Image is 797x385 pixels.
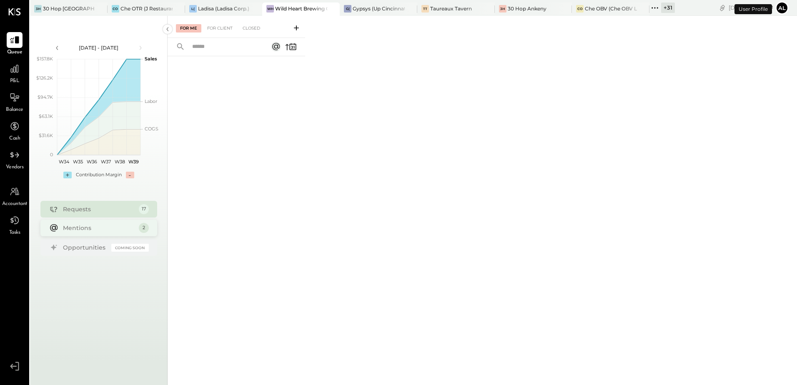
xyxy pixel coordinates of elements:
div: Requests [63,205,135,213]
div: CO [112,5,119,12]
span: Balance [6,106,23,114]
div: 3H [499,5,506,12]
div: + 31 [661,2,675,13]
text: Labor [145,98,157,104]
span: Vendors [6,164,24,171]
div: Ladisa (Ladisa Corp.) - Ignite [198,5,250,12]
div: Contribution Margin [76,172,122,178]
div: 30 Hop [GEOGRAPHIC_DATA] [43,5,95,12]
text: Sales [145,56,157,62]
div: L( [189,5,197,12]
a: P&L [0,61,29,85]
div: Wild Heart Brewing Company [275,5,327,12]
div: Opportunities [63,243,107,252]
div: Mentions [63,224,135,232]
span: Queue [7,49,23,56]
a: Queue [0,32,29,56]
div: User Profile [734,4,772,14]
text: W39 [128,159,138,165]
a: Tasks [0,212,29,237]
div: Che OBV (Che OBV LLC) - Ignite [585,5,637,12]
text: $157.8K [37,56,53,62]
span: Tasks [9,229,20,237]
button: Al [775,1,789,15]
text: W38 [114,159,125,165]
a: Accountant [0,184,29,208]
a: Balance [0,90,29,114]
a: Cash [0,118,29,142]
text: W36 [86,159,97,165]
text: $31.6K [39,132,53,138]
div: For Me [176,24,201,32]
div: Gypsys (Up Cincinnati LLC) - Ignite [353,5,405,12]
text: $126.2K [36,75,53,81]
span: Accountant [2,200,28,208]
text: COGS [145,126,158,132]
div: [DATE] [729,4,773,12]
text: $94.7K [38,94,53,100]
div: Taureaux Tavern [430,5,472,12]
text: W35 [73,159,83,165]
div: TT [421,5,429,12]
div: copy link [718,3,727,12]
div: 17 [139,204,149,214]
text: W34 [59,159,70,165]
text: $63.1K [39,113,53,119]
span: P&L [10,77,20,85]
div: [DATE] - [DATE] [63,44,134,51]
text: 0 [50,152,53,157]
div: For Client [203,24,237,32]
text: W37 [100,159,110,165]
a: Vendors [0,147,29,171]
div: Che OTR (J Restaurant LLC) - Ignite [120,5,173,12]
div: 2 [139,223,149,233]
span: Cash [9,135,20,142]
div: CO [576,5,584,12]
div: 30 Hop Ankeny [508,5,546,12]
div: G( [344,5,351,12]
div: Coming Soon [111,244,149,252]
div: - [126,172,134,178]
div: Closed [238,24,264,32]
div: WH [266,5,274,12]
div: + [63,172,72,178]
div: 3H [34,5,42,12]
